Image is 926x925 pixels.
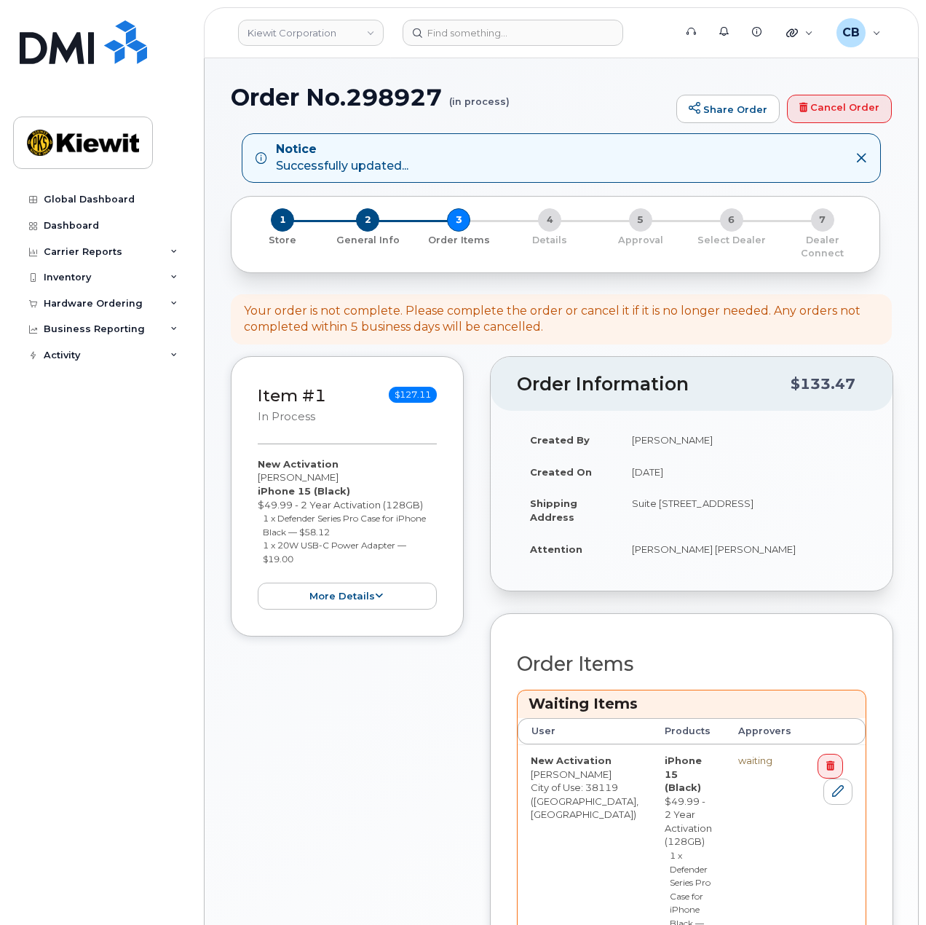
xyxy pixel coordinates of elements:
div: [PERSON_NAME] $49.99 - 2 Year Activation (128GB) [258,457,437,610]
strong: New Activation [531,755,612,766]
strong: iPhone 15 (Black) [665,755,702,793]
p: Store [249,234,317,247]
td: Suite [STREET_ADDRESS] [619,487,866,532]
h2: Order Information [517,374,791,395]
th: Products [652,718,725,744]
strong: Notice [276,141,408,158]
strong: New Activation [258,458,339,470]
small: (in process) [449,84,510,107]
a: Item #1 [258,385,326,406]
button: more details [258,583,437,610]
a: Share Order [676,95,780,124]
strong: Created By [530,434,590,446]
div: Your order is not complete. Please complete the order or cancel it if it is no longer needed. Any... [244,303,879,336]
th: Approvers [725,718,804,744]
a: 1 Store [243,232,322,247]
div: Successfully updated... [276,141,408,175]
p: General Info [328,234,408,247]
th: User [518,718,652,744]
div: waiting [738,754,791,768]
h1: Order No.298927 [231,84,669,110]
a: 2 General Info [322,232,413,247]
h3: Waiting Items [529,694,855,714]
small: in process [258,410,315,423]
span: $127.11 [389,387,437,403]
span: 1 [271,208,294,232]
small: 1 x 20W USB-C Power Adapter — $19.00 [263,540,406,564]
strong: Shipping Address [530,497,577,523]
div: $133.47 [791,370,855,398]
strong: Created On [530,466,592,478]
strong: Attention [530,543,582,555]
td: [PERSON_NAME] [619,424,866,456]
td: [DATE] [619,456,866,488]
td: [PERSON_NAME] [PERSON_NAME] [619,533,866,565]
strong: iPhone 15 (Black) [258,485,350,497]
small: 1 x Defender Series Pro Case for iPhone Black — $58.12 [263,513,426,538]
h2: Order Items [517,653,866,675]
span: 2 [356,208,379,232]
a: Cancel Order [787,95,892,124]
